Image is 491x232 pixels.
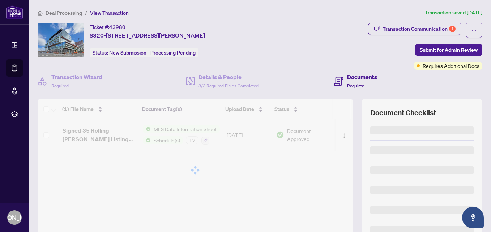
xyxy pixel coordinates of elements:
img: IMG-C12283896_1.jpg [38,23,84,57]
img: logo [6,5,23,19]
div: 1 [449,26,456,32]
span: View Transaction [90,10,129,16]
button: Open asap [462,207,484,228]
span: home [38,10,43,16]
span: ellipsis [471,28,477,33]
span: Required [51,83,69,89]
span: Requires Additional Docs [423,62,479,70]
div: Status: [90,48,198,57]
span: 43980 [109,24,125,30]
h4: Documents [347,73,377,81]
span: New Submission - Processing Pending [109,50,196,56]
li: / [85,9,87,17]
h4: Details & People [198,73,259,81]
span: Deal Processing [46,10,82,16]
span: Document Checklist [370,108,436,118]
span: S320-[STREET_ADDRESS][PERSON_NAME] [90,31,205,40]
button: Submit for Admin Review [415,44,482,56]
span: 3/3 Required Fields Completed [198,83,259,89]
article: Transaction saved [DATE] [425,9,482,17]
span: Required [347,83,364,89]
button: Transaction Communication1 [368,23,461,35]
div: Transaction Communication [383,23,456,35]
div: Ticket #: [90,23,125,31]
span: Submit for Admin Review [420,44,478,56]
h4: Transaction Wizard [51,73,102,81]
